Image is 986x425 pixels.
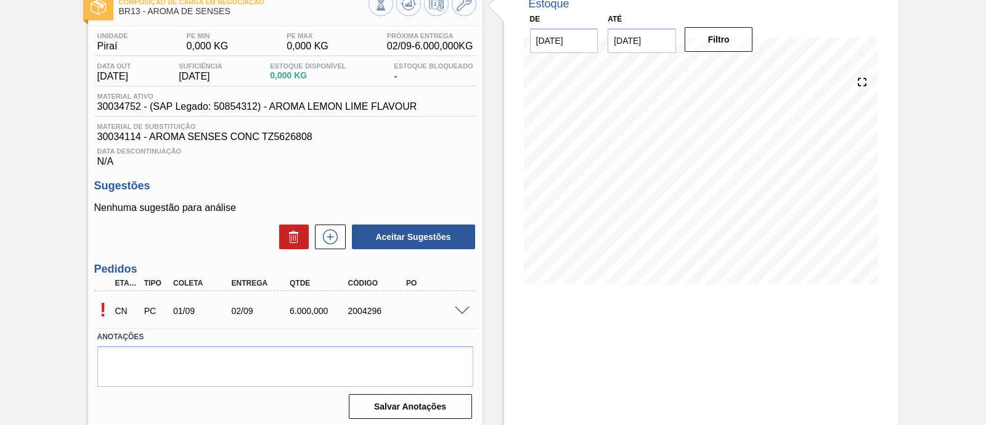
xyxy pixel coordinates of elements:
[97,62,131,70] span: Data out
[94,299,112,321] p: Composição de Carga pendente de aceite
[179,71,222,82] span: [DATE]
[94,179,476,192] h3: Sugestões
[403,279,467,287] div: PO
[352,225,475,249] button: Aceitar Sugestões
[273,225,309,249] div: Excluir Sugestões
[97,123,473,130] span: Material de Substituição
[229,306,293,316] div: 02/09/2025
[179,62,222,70] span: Suficiência
[394,62,473,70] span: Estoque Bloqueado
[287,32,328,39] span: PE MAX
[349,394,472,419] button: Salvar Anotações
[187,32,229,39] span: PE MIN
[229,279,293,287] div: Entrega
[387,41,473,52] span: 02/09 - 6.000,000 KG
[287,279,351,287] div: Qtde
[119,7,369,16] span: BR13 - AROMA DE SENSES
[287,306,351,316] div: 6.000,000
[530,28,598,53] input: dd/mm/yyyy
[112,297,142,324] div: Composição de Carga em Negociação
[345,306,409,316] div: 2004296
[97,131,473,142] span: 30034114 - AROMA SENSES CONC TZ5626808
[309,225,346,249] div: Nova sugestão
[141,306,171,316] div: Pedido de Compra
[270,71,346,80] span: 0,000 KG
[391,62,476,82] div: -
[97,41,128,52] span: Piraí
[387,32,473,39] span: Próxima Entrega
[97,71,131,82] span: [DATE]
[608,28,676,53] input: dd/mm/yyyy
[608,15,622,23] label: Até
[270,62,346,70] span: Estoque Disponível
[345,279,409,287] div: Código
[685,27,753,52] button: Filtro
[346,223,476,250] div: Aceitar Sugestões
[530,15,540,23] label: De
[97,93,417,100] span: Material ativo
[97,32,128,39] span: Unidade
[94,142,476,167] div: N/A
[170,279,234,287] div: Coleta
[141,279,171,287] div: Tipo
[170,306,234,316] div: 01/09/2025
[112,279,142,287] div: Etapa
[97,101,417,112] span: 30034752 - (SAP Legado: 50854312) - AROMA LEMON LIME FLAVOUR
[115,306,139,316] p: CN
[97,147,473,155] span: Data Descontinuação
[287,41,328,52] span: 0,000 KG
[94,263,476,276] h3: Pedidos
[187,41,229,52] span: 0,000 KG
[94,202,476,213] p: Nenhuma sugestão para análise
[97,328,473,346] label: Anotações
